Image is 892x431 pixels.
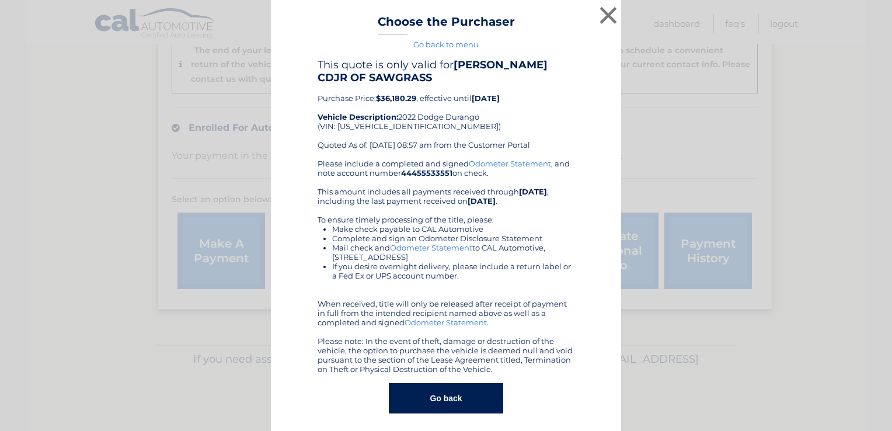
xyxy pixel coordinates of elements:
[332,243,574,262] li: Mail check and to CAL Automotive, [STREET_ADDRESS]
[318,58,574,159] div: Purchase Price: , effective until 2022 Dodge Durango (VIN: [US_VEHICLE_IDENTIFICATION_NUMBER]) Qu...
[378,15,515,35] h3: Choose the Purchaser
[376,93,416,103] b: $36,180.29
[390,243,472,252] a: Odometer Statement
[469,159,551,168] a: Odometer Statement
[519,187,547,196] b: [DATE]
[468,196,496,206] b: [DATE]
[405,318,487,327] a: Odometer Statement
[413,40,479,49] a: Go back to menu
[332,262,574,280] li: If you desire overnight delivery, please include a return label or a Fed Ex or UPS account number.
[597,4,620,27] button: ×
[332,234,574,243] li: Complete and sign an Odometer Disclosure Statement
[389,383,503,413] button: Go back
[318,58,548,84] b: [PERSON_NAME] CDJR OF SAWGRASS
[318,159,574,374] div: Please include a completed and signed , and note account number on check. This amount includes al...
[318,112,398,121] strong: Vehicle Description:
[332,224,574,234] li: Make check payable to CAL Automotive
[318,58,574,84] h4: This quote is only valid for
[472,93,500,103] b: [DATE]
[401,168,452,178] b: 44455533551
